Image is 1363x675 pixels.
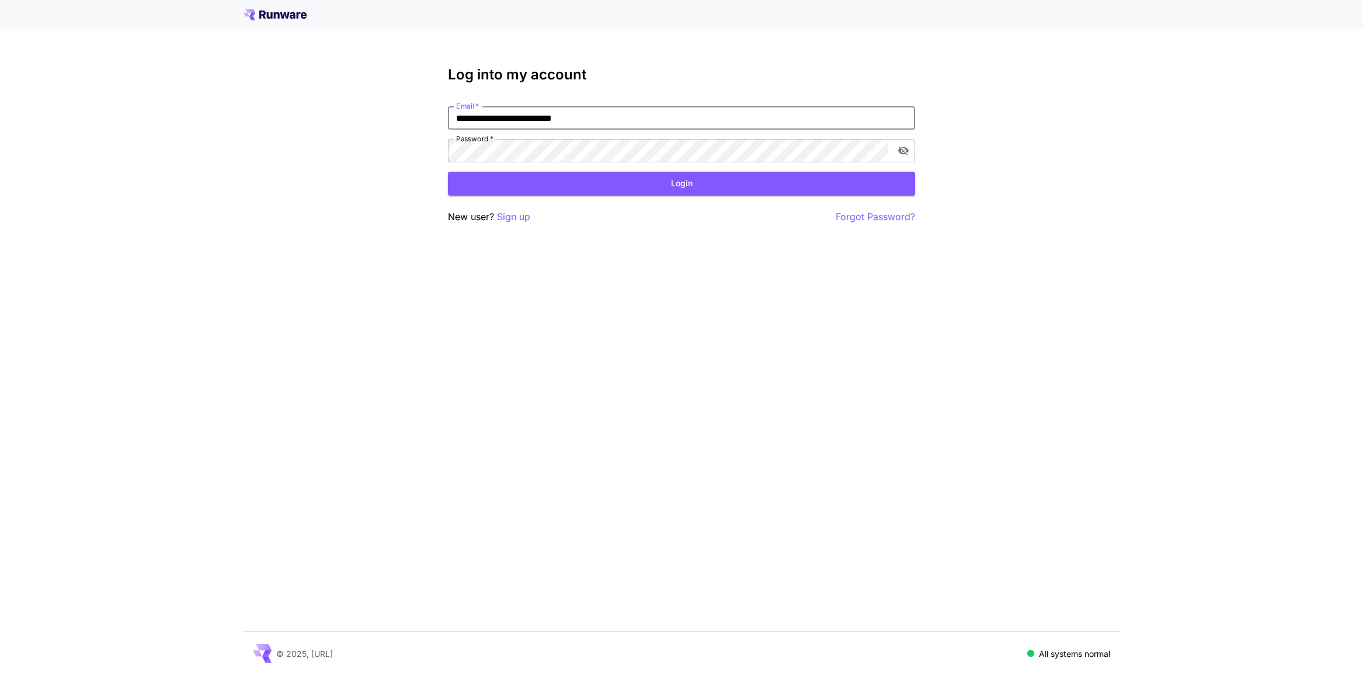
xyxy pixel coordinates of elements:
[1039,648,1110,660] p: All systems normal
[276,648,333,660] p: © 2025, [URL]
[448,172,915,196] button: Login
[836,210,915,224] button: Forgot Password?
[456,134,493,144] label: Password
[448,67,915,83] h3: Log into my account
[456,101,479,111] label: Email
[448,210,530,224] p: New user?
[893,140,914,161] button: toggle password visibility
[497,210,530,224] button: Sign up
